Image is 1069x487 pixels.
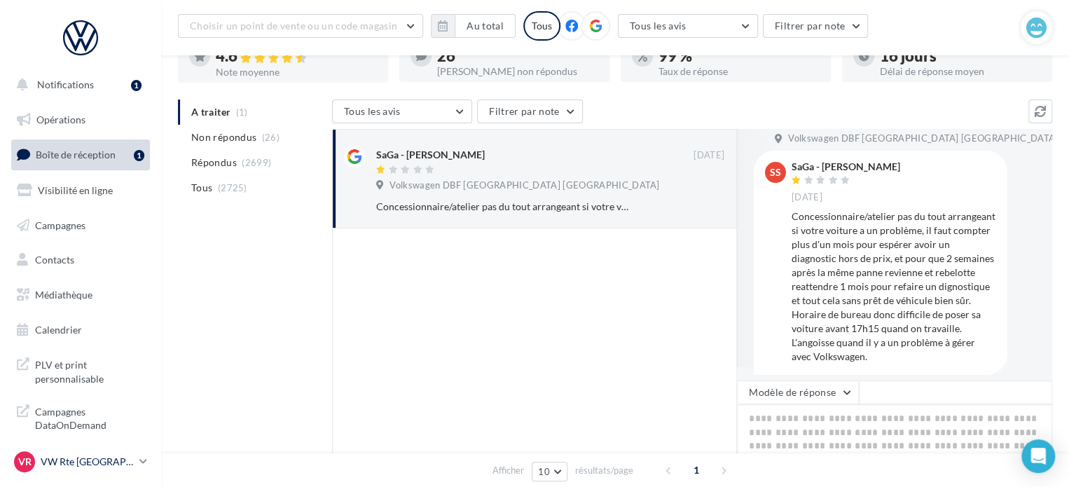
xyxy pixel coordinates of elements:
button: Tous les avis [618,14,758,38]
div: 99 % [658,48,820,64]
span: VR [18,455,32,469]
div: Concessionnaire/atelier pas du tout arrangeant si votre voiture a un problème, il faut compter pl... [792,210,996,364]
button: Filtrer par note [477,100,583,123]
div: 16 jours [880,48,1041,64]
span: (2699) [242,157,271,168]
span: Volkswagen DBF [GEOGRAPHIC_DATA] [GEOGRAPHIC_DATA] [788,132,1058,145]
span: Campagnes DataOnDemand [35,402,144,432]
p: VW Rte [GEOGRAPHIC_DATA] [41,455,134,469]
span: Opérations [36,114,85,125]
a: Campagnes DataOnDemand [8,397,153,438]
span: Tous les avis [344,105,401,117]
a: Opérations [8,105,153,135]
span: Tous les avis [630,20,687,32]
a: Médiathèque [8,280,153,310]
span: (2725) [218,182,247,193]
span: Calendrier [35,324,82,336]
button: Au total [431,14,516,38]
span: Choisir un point de vente ou un code magasin [190,20,397,32]
button: Notifications 1 [8,70,147,100]
span: Boîte de réception [36,149,116,160]
a: Visibilité en ligne [8,176,153,205]
span: Campagnes [35,219,85,231]
button: Filtrer par note [763,14,869,38]
div: Tous [523,11,560,41]
span: [DATE] [694,149,724,162]
span: (26) [262,132,280,143]
div: 1 [131,80,142,91]
div: Open Intercom Messenger [1021,439,1055,473]
span: Volkswagen DBF [GEOGRAPHIC_DATA] [GEOGRAPHIC_DATA] [389,179,659,192]
span: Médiathèque [35,289,92,301]
a: Boîte de réception1 [8,139,153,170]
span: 10 [538,466,550,477]
div: [PERSON_NAME] non répondus [437,67,598,76]
div: 1 [134,150,144,161]
button: Au total [455,14,516,38]
span: Tous [191,181,212,195]
span: PLV et print personnalisable [35,355,144,385]
div: Note moyenne [216,67,377,77]
button: Choisir un point de vente ou un code magasin [178,14,423,38]
span: Notifications [37,78,94,90]
a: Campagnes [8,211,153,240]
span: 1 [685,459,708,481]
a: VR VW Rte [GEOGRAPHIC_DATA] [11,448,150,475]
span: Afficher [492,464,524,477]
div: SaGa - [PERSON_NAME] [792,162,900,172]
button: 10 [532,462,567,481]
span: Visibilité en ligne [38,184,113,196]
button: Tous les avis [332,100,472,123]
a: Calendrier [8,315,153,345]
span: résultats/page [575,464,633,477]
div: 26 [437,48,598,64]
span: Non répondus [191,130,256,144]
a: Contacts [8,245,153,275]
div: 4.6 [216,48,377,64]
span: [DATE] [792,191,822,204]
div: Concessionnaire/atelier pas du tout arrangeant si votre voiture a un problème, il faut compter pl... [376,200,633,214]
button: Modèle de réponse [737,380,859,404]
span: SS [770,165,781,179]
div: Taux de réponse [658,67,820,76]
span: Contacts [35,254,74,266]
div: Délai de réponse moyen [880,67,1041,76]
a: PLV et print personnalisable [8,350,153,391]
span: Répondus [191,156,237,170]
div: SaGa - [PERSON_NAME] [376,148,485,162]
